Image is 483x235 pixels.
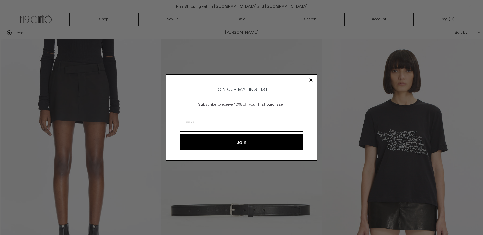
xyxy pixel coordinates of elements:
span: receive 10% off your first purchase [221,102,283,107]
input: Email [180,115,303,132]
span: JOIN OUR MAILING LIST [215,87,268,93]
button: Join [180,134,303,150]
button: Close dialog [308,77,314,83]
span: Subscribe to [198,102,221,107]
